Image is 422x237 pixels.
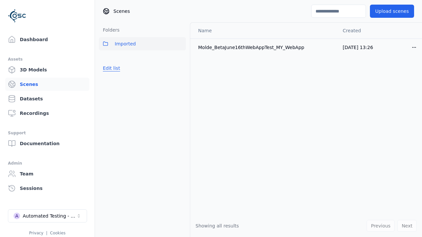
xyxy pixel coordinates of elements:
div: Support [8,129,87,137]
div: Assets [8,55,87,63]
a: 3D Models [5,63,89,76]
a: Dashboard [5,33,89,46]
a: Documentation [5,137,89,150]
a: Datasets [5,92,89,105]
button: Imported [99,37,186,50]
span: Scenes [113,8,130,14]
a: Cookies [50,231,66,235]
span: | [46,231,47,235]
button: Edit list [99,62,124,74]
a: Privacy [29,231,43,235]
div: Automated Testing - Playwright [23,213,76,219]
a: Recordings [5,107,89,120]
span: Imported [115,40,136,48]
a: Scenes [5,78,89,91]
th: Name [190,23,338,39]
button: Select a workspace [8,209,87,223]
div: Admin [8,159,87,167]
span: [DATE] 13:26 [343,45,373,50]
h3: Folders [99,27,120,33]
a: Sessions [5,182,89,195]
a: Team [5,167,89,180]
img: Logo [8,7,26,25]
div: A [14,213,20,219]
span: Showing all results [196,223,239,228]
th: Created [338,23,406,39]
button: Upload scenes [370,5,414,18]
div: Molde_BetaJune16thWebAppTest_MY_WebApp [198,44,332,51]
